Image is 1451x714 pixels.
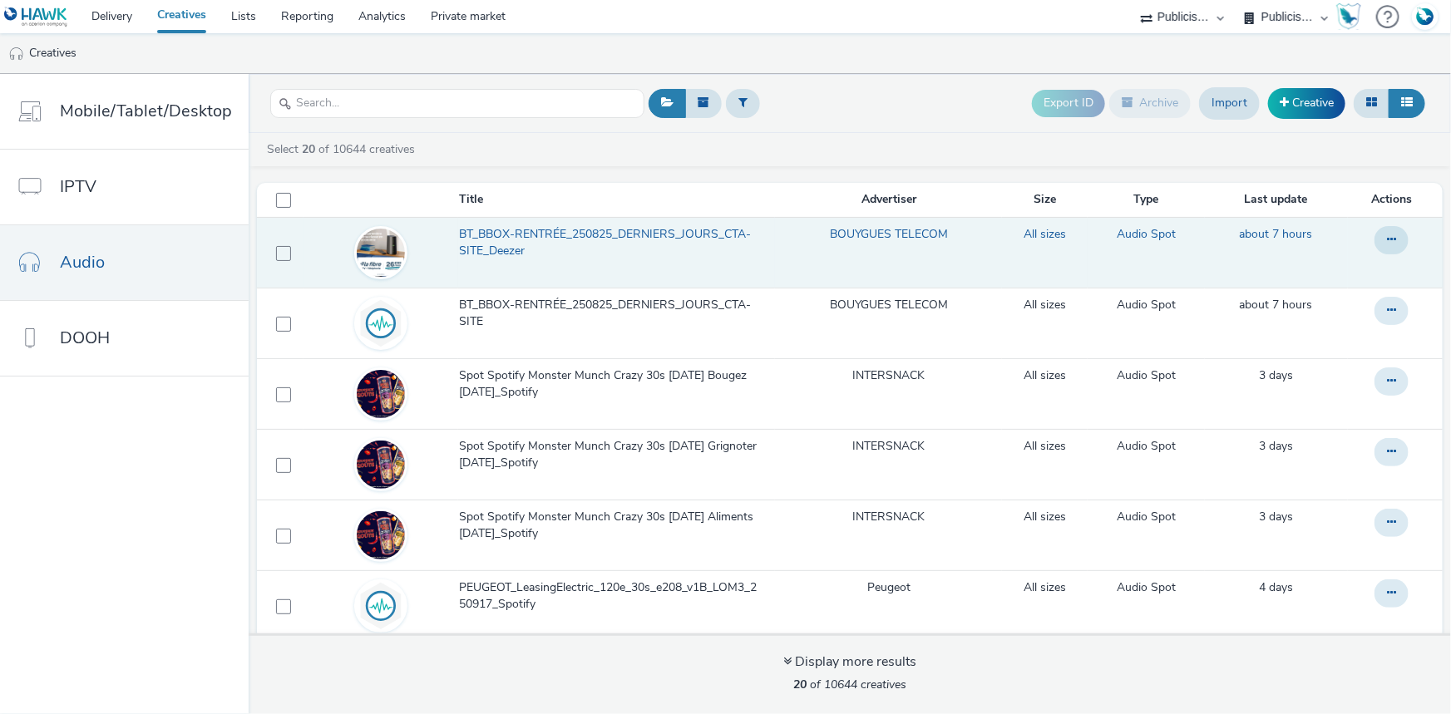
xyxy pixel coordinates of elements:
[1024,509,1066,525] a: All sizes
[1389,89,1425,117] button: Table
[1348,183,1443,217] th: Actions
[460,438,774,480] a: Spot Spotify Monster Munch Crazy 30s [DATE] Grignoter [DATE]_Spotify
[852,509,925,525] a: INTERSNACK
[60,99,232,123] span: Mobile/Tablet/Desktop
[1240,226,1313,242] span: about 7 hours
[1240,297,1313,313] span: about 7 hours
[270,89,644,118] input: Search...
[460,367,767,401] span: Spot Spotify Monster Munch Crazy 30s [DATE] Bougez [DATE]_Spotify
[60,326,110,350] span: DOOH
[1088,183,1204,217] th: Type
[1117,297,1176,313] a: Audio Spot
[1336,3,1361,30] img: Hawk Academy
[852,438,925,455] a: INTERSNACK
[357,299,405,347] img: audio.svg
[357,229,405,277] img: 432b457d-4aa7-44df-bdcd-e6789e3601ca.jpg
[1259,367,1293,384] a: 19 September 2025, 14:57
[357,370,405,418] img: a4659f07-55c8-4758-9b40-9c45298ac3af.jpg
[1024,438,1066,455] a: All sizes
[1002,183,1088,217] th: Size
[1117,226,1176,243] a: Audio Spot
[460,509,767,543] span: Spot Spotify Monster Munch Crazy 30s [DATE] Aliments [DATE]_Spotify
[830,226,948,243] a: BOUYGUES TELECOM
[867,579,911,596] a: Peugeot
[460,509,774,551] a: Spot Spotify Monster Munch Crazy 30s [DATE] Aliments [DATE]_Spotify
[4,7,68,27] img: undefined Logo
[1413,4,1438,29] img: Account FR
[357,511,405,559] img: fad99459-f615-4242-94a3-6625fb1a7827.jpg
[8,46,25,62] img: audio
[1259,579,1293,595] span: 4 days
[1199,87,1260,119] a: Import
[460,367,774,410] a: Spot Spotify Monster Munch Crazy 30s [DATE] Bougez [DATE]_Spotify
[1259,367,1293,383] span: 3 days
[460,579,774,622] a: PEUGEOT_LeasingElectric_120e_30s_e208_v1B_LOM3_250917_Spotify
[1117,579,1176,596] a: Audio Spot
[460,297,767,331] span: BT_BBOX-RENTRÉE_250825_DERNIERS_JOURS_CTA-SITE
[460,579,767,613] span: PEUGEOT_LeasingElectric_120e_30s_e208_v1B_LOM3_250917_Spotify
[830,297,948,313] a: BOUYGUES TELECOM
[460,297,774,339] a: BT_BBOX-RENTRÉE_250825_DERNIERS_JOURS_CTA-SITE
[60,175,96,199] span: IPTV
[1117,509,1176,525] a: Audio Spot
[357,441,405,489] img: c76551a7-0618-46b4-88c7-6e4b9e6bf61a.jpg
[1268,88,1345,118] a: Creative
[1109,89,1191,117] button: Archive
[783,652,916,672] div: Display more results
[1240,226,1313,243] a: 22 September 2025, 9:39
[1259,509,1293,524] span: 3 days
[1259,438,1293,454] span: 3 days
[1259,438,1293,455] a: 19 September 2025, 14:57
[1240,297,1313,313] a: 22 September 2025, 9:30
[265,141,422,157] a: Select of 10644 creatives
[1032,90,1105,116] button: Export ID
[1117,438,1176,455] a: Audio Spot
[775,183,1002,217] th: Advertiser
[1259,579,1293,596] a: 18 September 2025, 11:24
[1024,579,1066,596] a: All sizes
[357,582,405,630] img: audio.svg
[1024,297,1066,313] a: All sizes
[460,438,767,472] span: Spot Spotify Monster Munch Crazy 30s [DATE] Grignoter [DATE]_Spotify
[1117,367,1176,384] a: Audio Spot
[460,226,774,268] a: BT_BBOX-RENTRÉE_250825_DERNIERS_JOURS_CTA-SITE_Deezer
[460,226,767,260] span: BT_BBOX-RENTRÉE_250825_DERNIERS_JOURS_CTA-SITE_Deezer
[793,677,807,692] strong: 20
[1354,89,1389,117] button: Grid
[1205,183,1348,217] th: Last update
[302,141,315,157] strong: 20
[1024,226,1066,243] a: All sizes
[1024,367,1066,384] a: All sizes
[1336,3,1368,30] a: Hawk Academy
[458,183,776,217] th: Title
[60,250,105,274] span: Audio
[793,677,906,692] span: of 10644 creatives
[852,367,925,384] a: INTERSNACK
[1259,509,1293,525] a: 19 September 2025, 14:57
